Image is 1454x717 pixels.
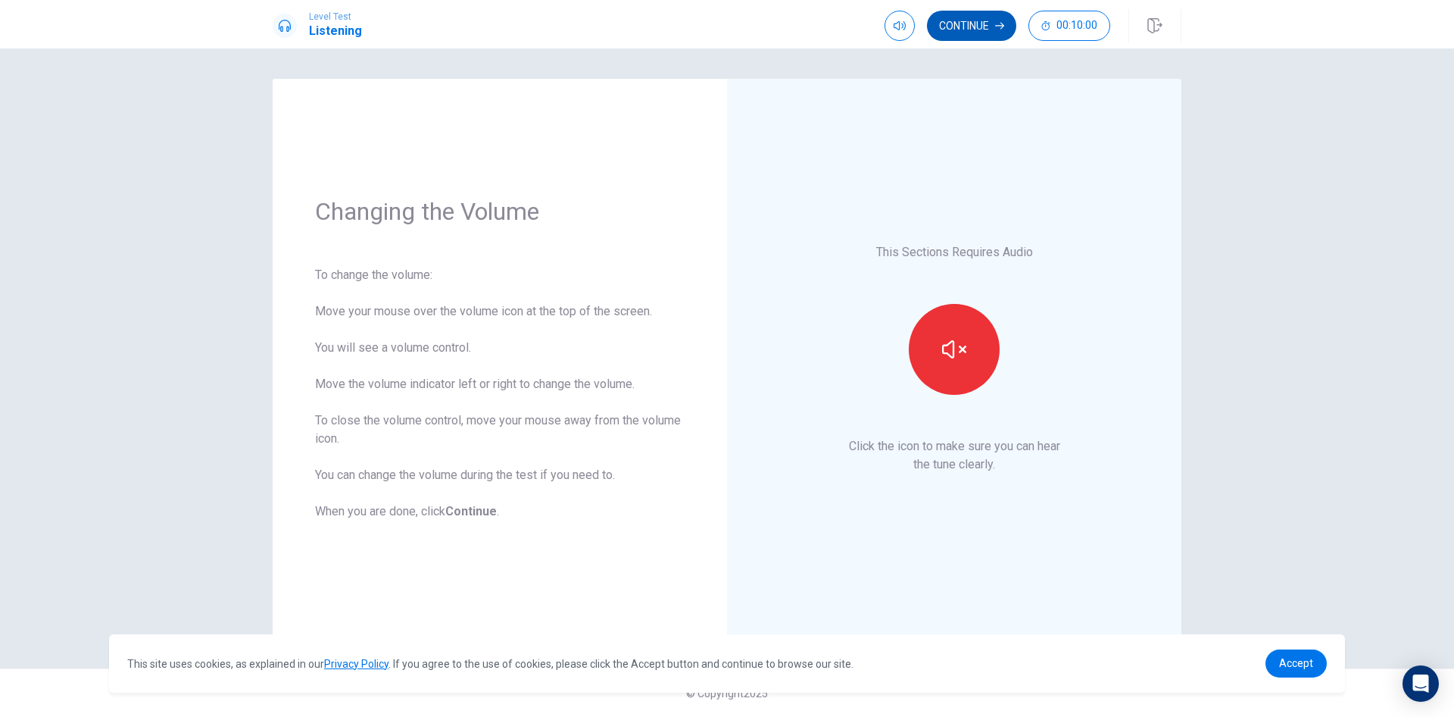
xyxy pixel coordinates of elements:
[927,11,1016,41] button: Continue
[315,196,685,227] h1: Changing the Volume
[324,658,388,670] a: Privacy Policy
[309,22,362,40] h1: Listening
[1056,20,1097,32] span: 00:10:00
[876,243,1033,261] p: This Sections Requires Audio
[1279,657,1313,669] span: Accept
[686,687,768,700] span: © Copyright 2025
[1028,11,1110,41] button: 00:10:00
[1265,650,1327,678] a: dismiss cookie message
[445,504,497,518] b: Continue
[309,11,362,22] span: Level Test
[315,266,685,521] div: To change the volume: Move your mouse over the volume icon at the top of the screen. You will see...
[127,658,853,670] span: This site uses cookies, as explained in our . If you agree to the use of cookies, please click th...
[849,437,1060,474] p: Click the icon to make sure you can hear the tune clearly.
[109,634,1345,693] div: cookieconsent
[1403,665,1439,702] div: Open Intercom Messenger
